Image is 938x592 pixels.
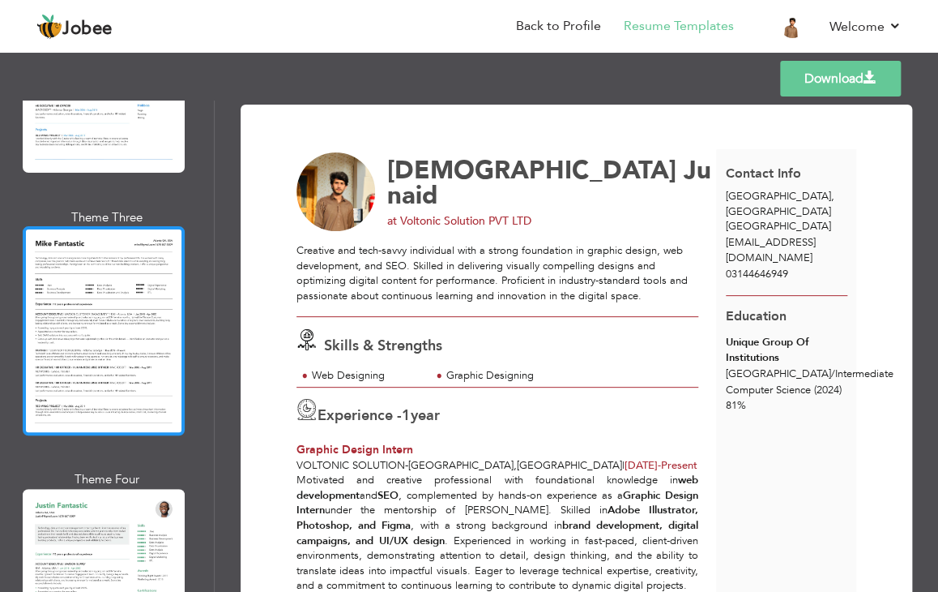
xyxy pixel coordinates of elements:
[402,405,411,426] span: 1
[658,458,661,473] span: -
[296,458,405,473] span: Voltonic Solution
[377,488,399,503] strong: SEO
[516,17,601,36] a: Back to Profile
[387,213,531,229] span: at Voltonic Solution PVT LTD
[622,458,625,473] span: |
[387,153,710,212] span: Junaid
[296,243,698,303] div: Creative and tech-savvy individual with a strong foundation in graphic design, web development, a...
[726,398,746,413] span: 81%
[726,267,788,281] span: 03144646949
[402,405,440,427] label: year
[36,14,113,40] a: Jobee
[625,458,697,473] span: Present
[726,335,847,365] div: Unique Group Of Institutions
[726,189,831,204] span: [GEOGRAPHIC_DATA]
[62,20,113,38] span: Jobee
[296,442,413,457] span: Graphic Design Intern
[726,367,893,381] span: [GEOGRAPHIC_DATA] Intermediate
[726,219,831,234] span: [GEOGRAPHIC_DATA]
[625,458,661,473] span: [DATE]
[780,61,901,97] a: Download
[814,383,842,397] span: (2024)
[387,153,676,187] span: [DEMOGRAPHIC_DATA]
[26,209,188,226] div: Theme Three
[726,235,816,265] span: [EMAIL_ADDRESS][DOMAIN_NAME]
[831,189,834,204] span: ,
[296,488,698,518] strong: Graphic Design Intern
[296,152,376,232] img: No image
[318,405,402,426] span: Experience -
[324,336,442,356] span: Skills & Strengths
[726,307,787,325] span: Education
[405,458,408,473] span: -
[514,458,517,473] span: ,
[296,503,698,533] strong: Adobe Illustrator, Photoshop, and Figma
[296,473,698,503] strong: web development
[26,471,188,488] div: Theme Four
[408,458,514,473] span: [GEOGRAPHIC_DATA]
[36,14,62,40] img: jobee.io
[312,368,421,384] div: Web Designing
[517,458,622,473] span: [GEOGRAPHIC_DATA]
[831,367,835,381] span: /
[296,518,698,548] strong: brand development, digital campaigns, and UI/UX design
[716,189,856,234] div: [GEOGRAPHIC_DATA]
[726,383,811,397] span: Computer Science
[726,165,801,182] span: Contact Info
[446,368,556,384] div: Graphic Designing
[779,12,805,38] img: Profile Img
[624,17,734,36] a: Resume Templates
[829,17,902,36] a: Welcome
